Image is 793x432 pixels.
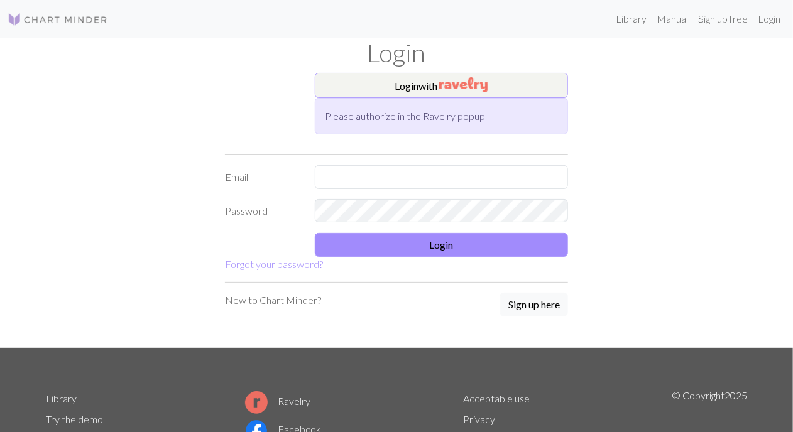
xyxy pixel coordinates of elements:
[652,6,693,31] a: Manual
[315,73,569,98] button: Loginwith
[225,258,323,270] a: Forgot your password?
[611,6,652,31] a: Library
[245,395,310,407] a: Ravelry
[46,413,103,425] a: Try the demo
[439,77,488,92] img: Ravelry
[38,38,755,68] h1: Login
[217,199,307,223] label: Password
[315,98,569,134] div: Please authorize in the Ravelry popup
[245,391,268,414] img: Ravelry logo
[463,392,530,404] a: Acceptable use
[500,293,568,318] a: Sign up here
[8,12,108,27] img: Logo
[693,6,753,31] a: Sign up free
[225,293,321,308] p: New to Chart Minder?
[217,165,307,189] label: Email
[753,6,785,31] a: Login
[46,392,77,404] a: Library
[500,293,568,316] button: Sign up here
[315,233,569,257] button: Login
[463,413,495,425] a: Privacy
